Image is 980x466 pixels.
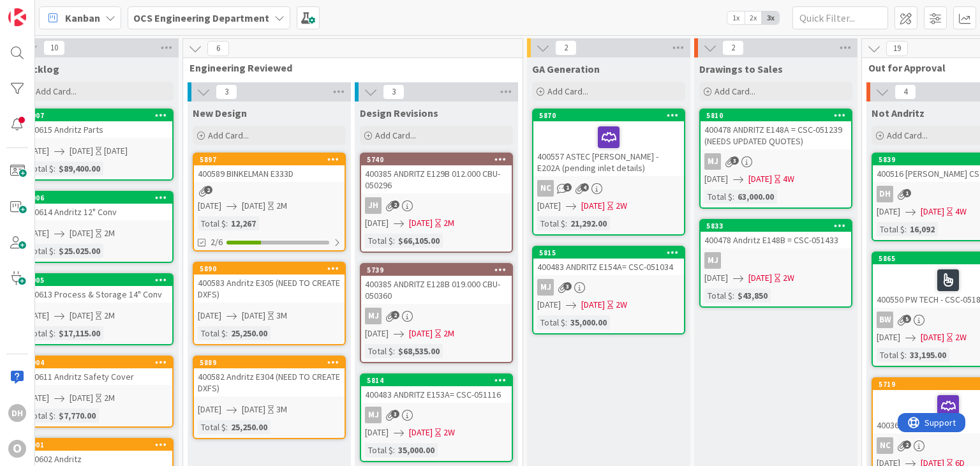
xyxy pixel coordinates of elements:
div: 5890 [194,263,345,274]
div: 21,292.00 [567,216,610,230]
span: Add Card... [715,86,755,97]
div: 4W [783,172,794,186]
div: 5890 [200,264,345,273]
div: DH [877,186,893,202]
div: 5904 [22,357,172,368]
div: 5906 [27,193,172,202]
span: [DATE] [242,199,265,213]
span: GA Generation [532,63,600,75]
span: [DATE] [877,205,900,218]
div: 2W [443,426,455,439]
div: Total $ [537,315,565,329]
a: 5889400582 Andritz E304 (NEED TO CREATE DXFS)[DATE][DATE]3MTotal $:25,250.00 [193,356,346,439]
span: : [54,409,56,423]
div: 400385 ANDRITZ E129B 012.000 CBU- 050296 [361,165,512,193]
div: Total $ [26,326,54,340]
div: 400615 Andritz Parts [22,121,172,138]
span: [DATE] [921,331,944,344]
div: $17,115.00 [56,326,103,340]
span: [DATE] [70,391,93,405]
span: [DATE] [537,199,561,213]
div: 5901 [27,440,172,449]
div: 5815400483 ANDRITZ E154A= CSC-051034 [533,247,684,275]
div: JH [361,197,512,214]
div: 5905400613 Process & Storage 14" Conv [22,274,172,303]
span: 5 [903,315,911,323]
span: 3 [216,84,237,100]
span: Add Card... [375,130,416,141]
div: 400613 Process & Storage 14" Conv [22,286,172,303]
div: Total $ [198,326,226,340]
span: Add Card... [36,86,77,97]
span: [DATE] [26,227,49,240]
span: [DATE] [242,403,265,416]
span: : [905,348,907,362]
div: 25,250.00 [228,326,271,340]
div: 5739400385 ANDRITZ E128B 019.000 CBU- 050360 [361,264,512,304]
div: $66,105.00 [395,234,443,248]
div: Total $ [704,190,732,204]
div: O [8,440,26,458]
div: 33,195.00 [907,348,949,362]
span: : [565,315,567,329]
div: 2W [616,298,627,312]
span: [DATE] [198,403,221,416]
div: 5814400483 ANDRITZ E153A= CSC-051116 [361,375,512,403]
span: 4 [895,84,916,100]
span: 1 [903,189,911,197]
a: 5897400589 BINKELMAN E333D[DATE][DATE]2MTotal $:12,2672/6 [193,153,346,252]
a: 5870400557 ASTEC [PERSON_NAME] - E202A (pending inlet details)NC[DATE][DATE]2WTotal $:21,292.00 [532,109,685,236]
div: 5906400614 Andritz 12" Conv [22,192,172,220]
div: MJ [537,279,554,296]
div: 5905 [22,274,172,286]
div: 400589 BINKELMAN E333D [194,165,345,182]
div: 5907 [27,111,172,120]
div: MJ [365,407,382,423]
div: Total $ [198,216,226,230]
div: 5814 [361,375,512,386]
div: Total $ [704,289,732,303]
div: 25,250.00 [228,420,271,434]
div: 2W [955,331,967,344]
div: JH [365,197,382,214]
div: MJ [701,153,851,170]
div: 5740 [367,155,512,164]
a: 5890400583 Andritz E305 (NEED TO CREATE DXFS)[DATE][DATE]3MTotal $:25,250.00 [193,262,346,345]
span: [DATE] [748,271,772,285]
span: Engineering Reviewed [189,61,507,74]
div: 400582 Andritz E304 (NEED TO CREATE DXFS) [194,368,345,396]
div: 5897 [200,155,345,164]
div: 5889 [200,358,345,367]
span: [DATE] [921,205,944,218]
div: 400614 Andritz 12" Conv [22,204,172,220]
span: Design Revisions [360,107,438,119]
div: MJ [704,252,721,269]
div: BW [877,312,893,328]
a: 5907400615 Andritz Parts[DATE][DATE][DATE]Total $:$89,400.00 [20,109,174,181]
span: [DATE] [409,327,433,340]
div: 400611 Andritz Safety Cover [22,368,172,385]
span: : [54,162,56,176]
div: 5739 [361,264,512,276]
span: : [565,216,567,230]
div: 5890400583 Andritz E305 (NEED TO CREATE DXFS) [194,263,345,303]
span: : [905,222,907,236]
div: Total $ [26,409,54,423]
span: : [732,190,734,204]
span: [DATE] [70,144,93,158]
div: 12,267 [228,216,259,230]
div: NC [533,180,684,197]
div: 2W [783,271,794,285]
div: MJ [701,252,851,269]
span: [DATE] [242,309,265,322]
div: 5814 [367,376,512,385]
a: 5740400385 ANDRITZ E129B 012.000 CBU- 050296JH[DATE][DATE]2MTotal $:$66,105.00 [360,153,513,253]
div: 5904 [27,358,172,367]
div: 5870 [539,111,684,120]
a: 5905400613 Process & Storage 14" Conv[DATE][DATE]2MTotal $:$17,115.00 [20,273,174,345]
div: $43,850 [734,289,771,303]
span: 3 [391,410,399,418]
div: 400583 Andritz E305 (NEED TO CREATE DXFS) [194,274,345,303]
div: $25.025.00 [56,244,103,258]
div: Total $ [365,443,393,457]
